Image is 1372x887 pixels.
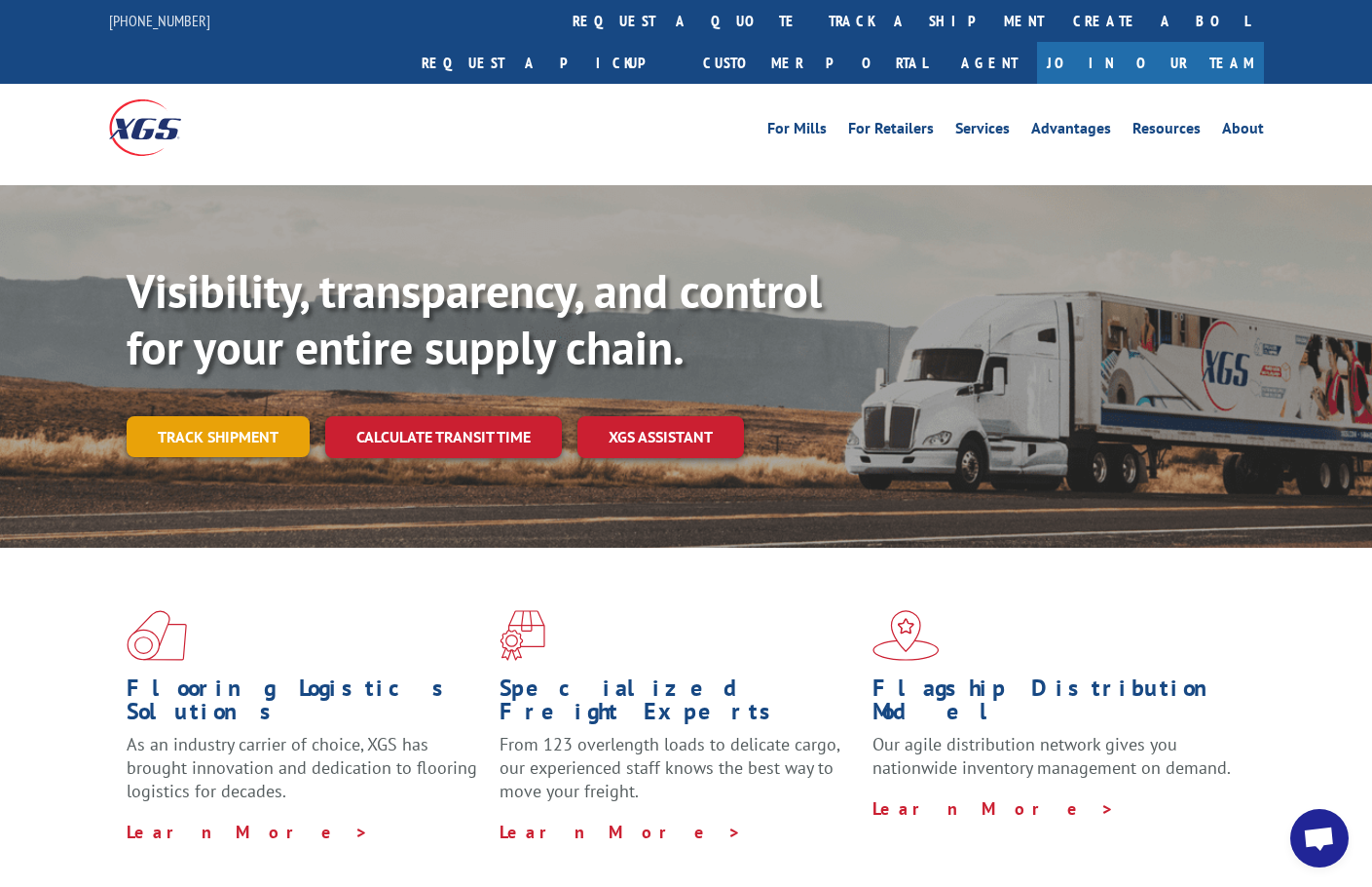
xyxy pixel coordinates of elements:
[127,676,485,733] h1: Flooring Logistics Solutions
[688,42,942,84] a: Customer Portal
[109,11,210,30] a: [PHONE_NUMBER]
[872,610,940,661] img: xgs-icon-flagship-distribution-model-red
[872,676,1231,733] h1: Flagship Distribution Model
[325,416,562,458] a: Calculate transit time
[127,610,187,661] img: xgs-icon-total-supply-chain-intelligence-red
[500,610,545,661] img: xgs-icon-focused-on-flooring-red
[127,416,310,457] a: Track shipment
[500,676,858,733] h1: Specialized Freight Experts
[127,260,822,377] b: Visibility, transparency, and control for your entire supply chain.
[1132,121,1201,142] a: Resources
[127,733,477,802] span: As an industry carrier of choice, XGS has brought innovation and dedication to flooring logistics...
[872,733,1231,779] span: Our agile distribution network gives you nationwide inventory management on demand.
[1037,42,1264,84] a: Join Our Team
[942,42,1037,84] a: Agent
[500,733,858,820] p: From 123 overlength loads to delicate cargo, our experienced staff knows the best way to move you...
[767,121,827,142] a: For Mills
[1031,121,1111,142] a: Advantages
[500,821,742,843] a: Learn More >
[1222,121,1264,142] a: About
[1290,809,1349,868] div: Open chat
[577,416,744,458] a: XGS ASSISTANT
[848,121,934,142] a: For Retailers
[407,42,688,84] a: Request a pickup
[955,121,1010,142] a: Services
[872,797,1115,820] a: Learn More >
[127,821,369,843] a: Learn More >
